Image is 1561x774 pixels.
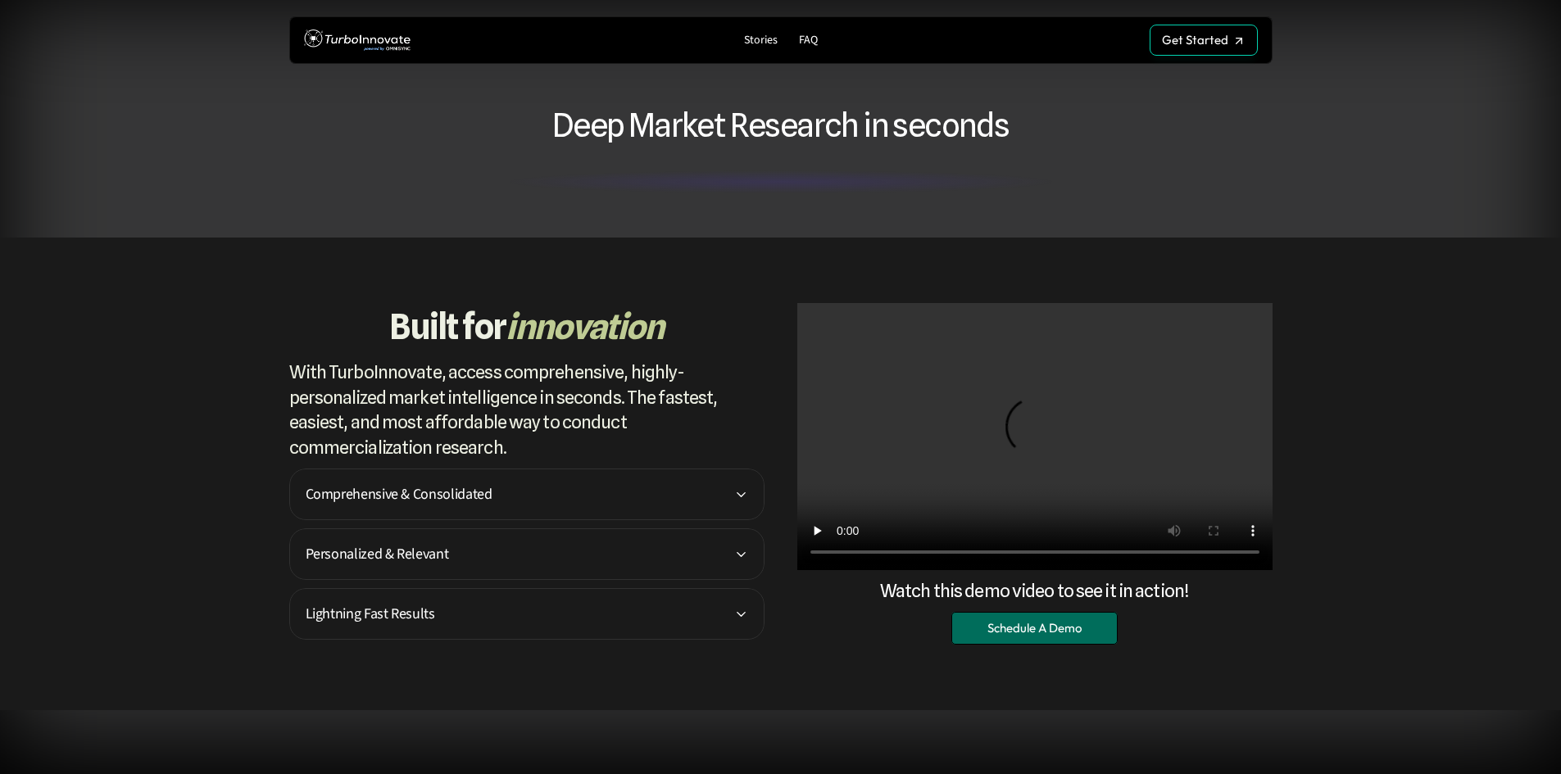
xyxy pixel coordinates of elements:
[1150,25,1258,56] a: Get Started
[304,25,411,56] img: TurboInnovate Logo
[792,29,824,52] a: FAQ
[1162,33,1228,48] p: Get Started
[744,34,778,48] p: Stories
[799,34,818,48] p: FAQ
[737,29,784,52] a: Stories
